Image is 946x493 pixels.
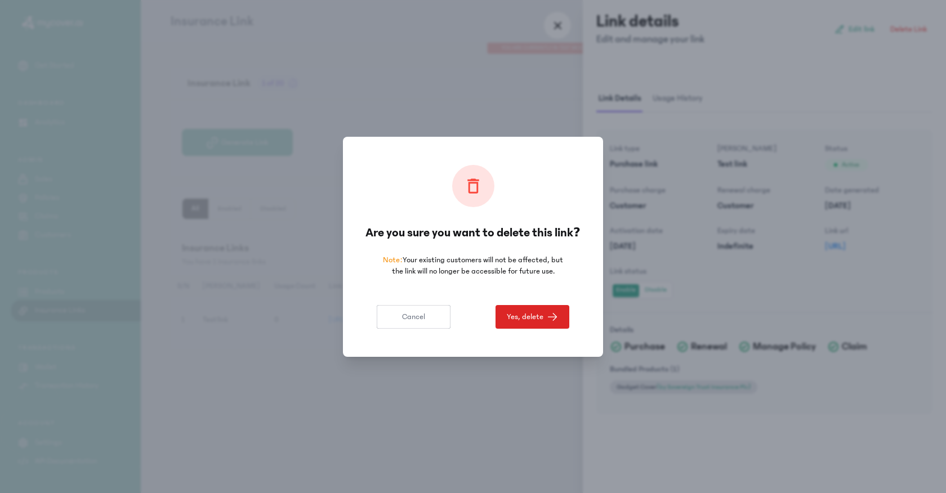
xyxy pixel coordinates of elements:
[402,311,425,322] span: Cancel
[383,256,403,265] span: Note:
[365,223,581,242] h4: Are you sure you want to delete this link?
[507,311,543,322] span: Yes, delete
[377,305,450,329] button: Cancel
[496,305,569,329] button: Yes, delete
[378,254,568,277] p: Your existing customers will not be affected, but the link will no longer be accessible for futur...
